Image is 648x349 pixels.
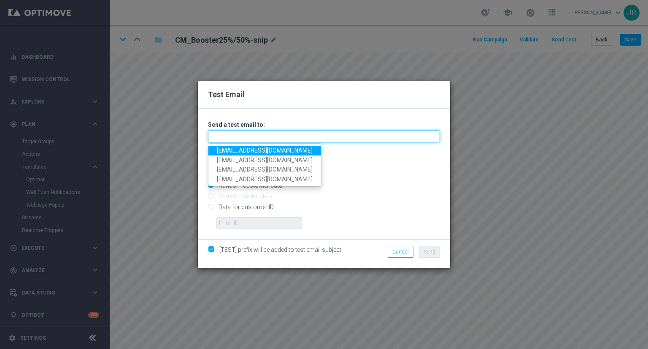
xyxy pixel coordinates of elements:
h2: Test Email [208,90,440,100]
button: Send [419,246,440,258]
span: Send [424,249,435,255]
a: [EMAIL_ADDRESS][DOMAIN_NAME] [208,174,321,184]
input: Enter ID [216,217,302,229]
h3: Send a test email to: [208,121,440,128]
a: [EMAIL_ADDRESS][DOMAIN_NAME] [208,146,321,155]
button: Cancel [388,246,413,258]
a: [EMAIL_ADDRESS][DOMAIN_NAME] [208,155,321,165]
p: Separate multiple addresses with commas [208,145,440,152]
p: Email with customer data [208,169,440,177]
span: [TEST] prefix will be added to test email subject [219,246,341,253]
a: [EMAIL_ADDRESS][DOMAIN_NAME] [208,165,321,174]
